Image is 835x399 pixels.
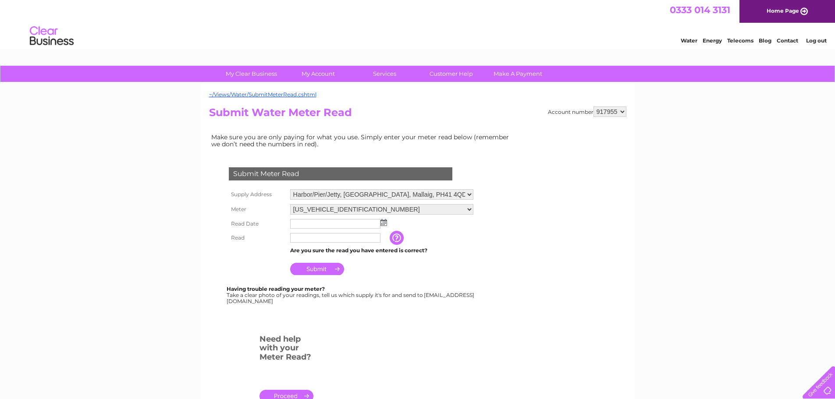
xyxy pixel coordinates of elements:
[703,37,722,44] a: Energy
[348,66,421,82] a: Services
[209,91,316,98] a: ~/Views/Water/SubmitMeterRead.cshtml
[380,219,387,226] img: ...
[777,37,798,44] a: Contact
[229,167,452,180] div: Submit Meter Read
[681,37,697,44] a: Water
[227,217,288,231] th: Read Date
[415,66,487,82] a: Customer Help
[29,23,74,49] img: logo.png
[227,286,325,292] b: Having trouble reading your meter?
[209,131,516,150] td: Make sure you are only paying for what you use. Simply enter your meter read below (remember we d...
[227,286,476,304] div: Take a clear photo of your readings, tell us which supply it's for and send to [EMAIL_ADDRESS][DO...
[390,231,405,245] input: Information
[288,245,476,256] td: Are you sure the read you have entered is correct?
[482,66,554,82] a: Make A Payment
[282,66,354,82] a: My Account
[227,231,288,245] th: Read
[227,187,288,202] th: Supply Address
[211,5,625,42] div: Clear Business is a trading name of Verastar Limited (registered in [GEOGRAPHIC_DATA] No. 3667643...
[727,37,753,44] a: Telecoms
[759,37,771,44] a: Blog
[670,4,730,15] a: 0333 014 3131
[209,106,626,123] h2: Submit Water Meter Read
[259,333,313,366] h3: Need help with your Meter Read?
[290,263,344,275] input: Submit
[548,106,626,117] div: Account number
[806,37,827,44] a: Log out
[227,202,288,217] th: Meter
[215,66,288,82] a: My Clear Business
